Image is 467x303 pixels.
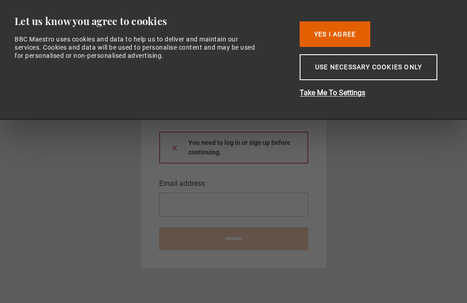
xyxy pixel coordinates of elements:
div: You need to log in or sign up before continuing. [159,132,308,164]
div: Let us know you agree to cookies [15,15,285,28]
div: BBC Maestro uses cookies and data to help us to deliver and maintain our services. Cookies and da... [15,35,259,60]
button: Yes I Agree [300,21,370,47]
button: Use necessary cookies only [300,54,437,80]
button: Take Me To Settings [300,87,446,98]
label: Email address [159,178,205,189]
